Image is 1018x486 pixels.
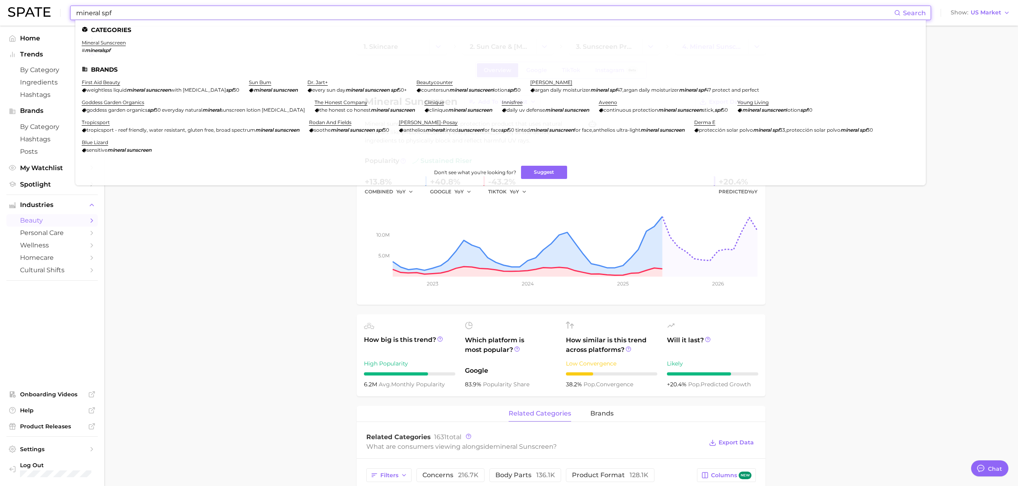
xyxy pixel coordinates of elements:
em: sunscreen [458,127,483,133]
span: predicted growth [688,381,751,388]
div: 7 / 10 [667,372,758,376]
span: 30 [383,127,389,133]
button: YoY [396,187,414,197]
a: Ingredients [6,76,98,88]
a: innisfree [502,99,523,105]
span: weightless liquid [87,87,127,93]
em: spf [772,127,780,133]
em: sunscreen [127,147,151,153]
span: continuous protection [604,107,658,113]
span: Search [903,9,926,17]
span: 33 [780,127,785,133]
em: mineral [426,127,444,133]
div: GOOGLE [430,187,477,197]
a: Hashtags [6,88,98,101]
a: personal care [6,227,98,239]
span: wellness [20,241,84,249]
img: SPATE [8,7,50,17]
a: first aid beauty [82,79,120,85]
span: Hashtags [20,91,84,98]
span: YoY [510,188,519,195]
em: spf [610,87,617,93]
tspan: 2023 [427,281,438,287]
em: spf [147,107,155,113]
em: mineral [840,127,858,133]
em: sunscreen [273,87,298,93]
div: 7 / 10 [364,372,455,376]
span: Will it last? [667,335,758,355]
em: mineral [255,127,273,133]
span: concerns [422,472,479,478]
span: protección solar polvo [699,127,753,133]
span: Product Releases [20,423,84,430]
a: Hashtags [6,133,98,145]
span: How similar is this trend across platforms? [566,335,657,355]
a: mineral sunscreen [82,40,126,46]
em: sunscreen [467,107,492,113]
em: sunscreen [677,107,702,113]
span: Posts [20,148,84,155]
em: sunscreen [275,127,299,133]
span: Trends [20,51,84,58]
div: , [694,127,873,133]
a: by Category [6,120,98,133]
span: related categories [509,410,571,417]
span: sunscreen lotion [MEDICAL_DATA] [220,107,305,113]
button: YoY [510,187,527,197]
span: tinted [444,127,458,133]
span: Home [20,34,84,42]
span: lotion [786,107,800,113]
em: sunscreen [390,107,415,113]
div: 3 / 10 [566,372,657,376]
em: mineral [448,107,466,113]
a: aveeno [599,99,617,105]
span: 216.7k [458,471,479,479]
em: spf [391,87,398,93]
div: Low Convergence [566,359,657,368]
li: Categories [82,26,919,33]
span: Predicted [719,187,757,197]
div: High Popularity [364,359,455,368]
span: YoY [748,189,757,195]
em: mineral [753,127,771,133]
span: 50 tinted [508,127,530,133]
span: personal care [20,229,84,237]
em: spf [501,127,508,133]
a: [PERSON_NAME]-posay [399,119,458,125]
span: 10 [808,107,812,113]
a: beautycounter [416,79,453,85]
span: Onboarding Videos [20,391,84,398]
em: spf [860,127,867,133]
a: homecare [6,251,98,264]
a: sun bum [249,79,271,85]
span: 50+ [398,87,407,93]
a: Log out. Currently logged in with e-mail robin.dove@paulaschoice.com. [6,459,98,480]
em: mineral [449,87,467,93]
span: Google [465,366,556,376]
span: daily uv defense [507,107,545,113]
span: How big is this trend? [364,335,455,355]
span: new [739,472,751,479]
a: dr. jart+ [307,79,328,85]
a: clinique [424,99,444,105]
em: spf [376,127,383,133]
a: Help [6,404,98,416]
span: anthelios ultra-light [593,127,640,133]
a: My Watchlist [6,162,98,174]
span: 38.2% [566,381,584,388]
em: sunscreen [549,127,574,133]
span: product format [572,472,648,478]
em: mineral [658,107,676,113]
span: 83.9% [465,381,483,388]
span: total [434,433,461,441]
button: YoY [454,187,472,197]
em: mineral [640,127,658,133]
tspan: 2026 [712,281,724,287]
em: sunscreen [365,87,390,93]
tspan: 2025 [617,281,629,287]
em: mineral [590,87,608,93]
span: for face [483,127,501,133]
span: My Watchlist [20,164,84,172]
em: mineral [742,107,760,113]
span: soothe [314,127,331,133]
